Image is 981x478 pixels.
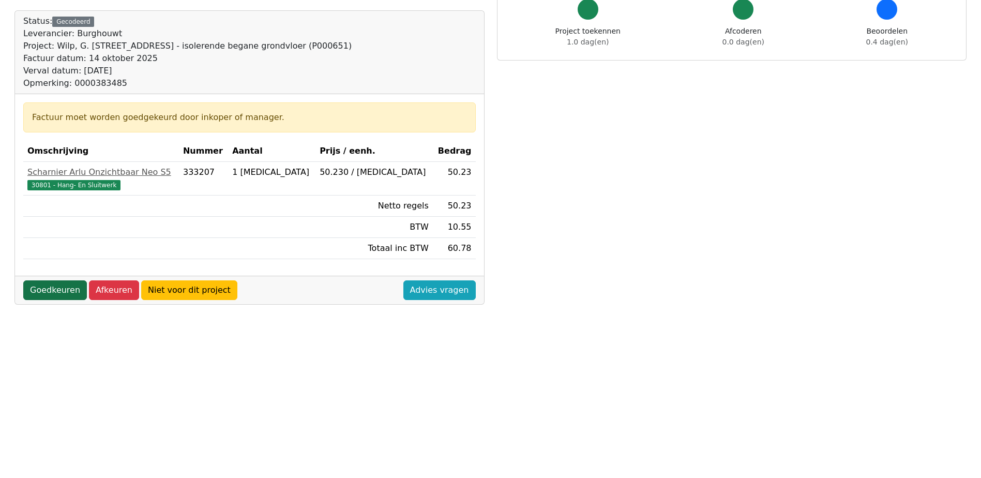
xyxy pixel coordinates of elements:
[315,217,433,238] td: BTW
[89,280,139,300] a: Afkeuren
[23,65,352,77] div: Verval datum: [DATE]
[433,196,476,217] td: 50.23
[403,280,476,300] a: Advies vragen
[27,166,175,191] a: Scharnier Arlu Onzichtbaar Neo S530801 - Hang- En Sluitwerk
[228,141,315,162] th: Aantal
[27,180,120,190] span: 30801 - Hang- En Sluitwerk
[23,52,352,65] div: Factuur datum: 14 oktober 2025
[567,38,609,46] span: 1.0 dag(en)
[141,280,237,300] a: Niet voor dit project
[23,27,352,40] div: Leverancier: Burghouwt
[433,217,476,238] td: 10.55
[433,238,476,259] td: 60.78
[179,162,228,196] td: 333207
[555,26,621,48] div: Project toekennen
[866,26,908,48] div: Beoordelen
[23,15,352,89] div: Status:
[32,111,467,124] div: Factuur moet worden goedgekeurd door inkoper of manager.
[433,162,476,196] td: 50.23
[315,141,433,162] th: Prijs / eenh.
[315,196,433,217] td: Netto regels
[23,280,87,300] a: Goedkeuren
[23,77,352,89] div: Opmerking: 0000383485
[52,17,94,27] div: Gecodeerd
[866,38,908,46] span: 0.4 dag(en)
[23,141,179,162] th: Omschrijving
[315,238,433,259] td: Totaal inc BTW
[722,26,764,48] div: Afcoderen
[23,40,352,52] div: Project: Wilp, G. [STREET_ADDRESS] - isolerende begane grondvloer (P000651)
[232,166,311,178] div: 1 [MEDICAL_DATA]
[27,166,175,178] div: Scharnier Arlu Onzichtbaar Neo S5
[320,166,429,178] div: 50.230 / [MEDICAL_DATA]
[433,141,476,162] th: Bedrag
[722,38,764,46] span: 0.0 dag(en)
[179,141,228,162] th: Nummer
